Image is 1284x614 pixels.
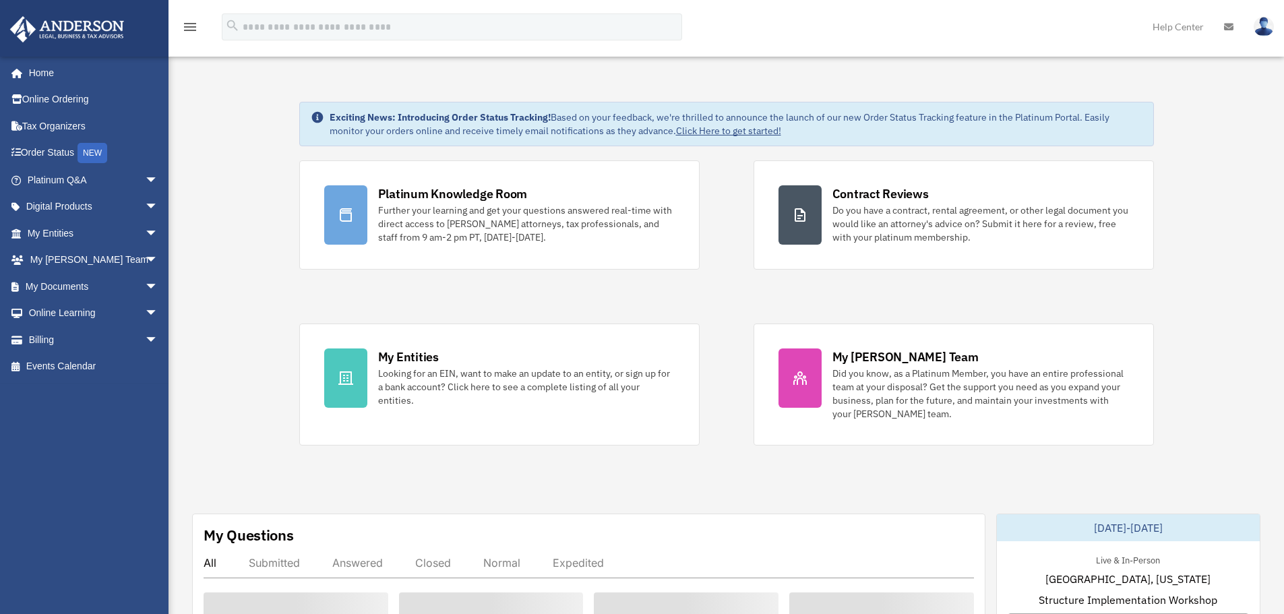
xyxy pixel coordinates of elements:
img: User Pic [1254,17,1274,36]
div: Normal [483,556,520,570]
div: Further your learning and get your questions answered real-time with direct access to [PERSON_NAM... [378,204,675,244]
div: Closed [415,556,451,570]
a: My Documentsarrow_drop_down [9,273,179,300]
a: My Entitiesarrow_drop_down [9,220,179,247]
span: arrow_drop_down [145,193,172,221]
span: [GEOGRAPHIC_DATA], [US_STATE] [1045,571,1211,587]
div: Based on your feedback, we're thrilled to announce the launch of our new Order Status Tracking fe... [330,111,1142,137]
span: Structure Implementation Workshop [1039,592,1217,608]
a: Billingarrow_drop_down [9,326,179,353]
div: My [PERSON_NAME] Team [832,348,979,365]
div: [DATE]-[DATE] [997,514,1260,541]
div: All [204,556,216,570]
span: arrow_drop_down [145,247,172,274]
a: My [PERSON_NAME] Teamarrow_drop_down [9,247,179,274]
span: arrow_drop_down [145,326,172,354]
div: Contract Reviews [832,185,929,202]
i: search [225,18,240,33]
a: Platinum Knowledge Room Further your learning and get your questions answered real-time with dire... [299,160,700,270]
span: arrow_drop_down [145,220,172,247]
div: Answered [332,556,383,570]
a: Online Learningarrow_drop_down [9,300,179,327]
div: Live & In-Person [1085,552,1171,566]
a: Tax Organizers [9,113,179,140]
a: Digital Productsarrow_drop_down [9,193,179,220]
div: My Entities [378,348,439,365]
img: Anderson Advisors Platinum Portal [6,16,128,42]
span: arrow_drop_down [145,273,172,301]
div: Did you know, as a Platinum Member, you have an entire professional team at your disposal? Get th... [832,367,1129,421]
a: Online Ordering [9,86,179,113]
i: menu [182,19,198,35]
a: My [PERSON_NAME] Team Did you know, as a Platinum Member, you have an entire professional team at... [754,324,1154,446]
a: Order StatusNEW [9,140,179,167]
a: Events Calendar [9,353,179,380]
div: Looking for an EIN, want to make an update to an entity, or sign up for a bank account? Click her... [378,367,675,407]
div: Expedited [553,556,604,570]
div: Platinum Knowledge Room [378,185,528,202]
div: My Questions [204,525,294,545]
div: Submitted [249,556,300,570]
span: arrow_drop_down [145,300,172,328]
a: menu [182,24,198,35]
a: Platinum Q&Aarrow_drop_down [9,166,179,193]
a: Home [9,59,172,86]
a: Contract Reviews Do you have a contract, rental agreement, or other legal document you would like... [754,160,1154,270]
strong: Exciting News: Introducing Order Status Tracking! [330,111,551,123]
a: My Entities Looking for an EIN, want to make an update to an entity, or sign up for a bank accoun... [299,324,700,446]
div: NEW [78,143,107,163]
span: arrow_drop_down [145,166,172,194]
a: Click Here to get started! [676,125,781,137]
div: Do you have a contract, rental agreement, or other legal document you would like an attorney's ad... [832,204,1129,244]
